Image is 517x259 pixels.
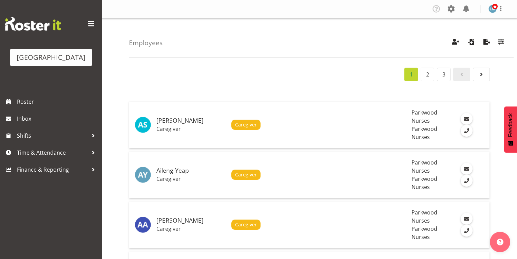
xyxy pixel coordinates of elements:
img: Rosterit website logo [5,17,61,31]
img: aileng-yeap621.jpg [135,167,151,183]
img: help-xxl-2.png [497,239,503,245]
button: Export Employees [480,35,494,50]
span: Parkwood Nurses [411,175,437,191]
a: Page 0. [453,68,470,81]
span: Parkwood Nurses [411,125,437,141]
img: abigail-savage8394.jpg [135,117,151,133]
a: Page 3. [437,68,451,81]
a: Call Employee [461,175,473,187]
span: Caregiver [235,221,257,228]
span: Inbox [17,114,98,124]
span: Time & Attendance [17,148,88,158]
button: Filter Employees [494,35,508,50]
h5: Aileng Yeap [156,167,226,174]
button: Feedback - Show survey [504,106,517,153]
a: Email Employee [461,213,473,225]
div: [GEOGRAPHIC_DATA] [17,52,85,63]
p: Caregiver [156,175,226,182]
a: Call Employee [461,125,473,137]
span: Parkwood Nurses [411,225,437,241]
img: alem-abreha11412.jpg [135,217,151,233]
span: Finance & Reporting [17,165,88,175]
span: Feedback [508,113,514,137]
img: lesley-mckenzie127.jpg [489,5,497,13]
a: Call Employee [461,225,473,237]
button: Create Employees [448,35,463,50]
h5: [PERSON_NAME] [156,117,226,124]
p: Caregiver [156,125,226,132]
span: Shifts [17,131,88,141]
p: Caregiver [156,225,226,232]
button: Import Employees [464,35,478,50]
span: Roster [17,97,98,107]
span: Parkwood Nurses [411,209,437,224]
a: Page 2. [473,68,490,81]
span: Parkwood Nurses [411,109,437,124]
span: Caregiver [235,171,257,178]
span: Parkwood Nurses [411,159,437,174]
h4: Employees [129,39,162,47]
span: Caregiver [235,121,257,128]
a: Email Employee [461,163,473,175]
h5: [PERSON_NAME] [156,217,226,224]
a: Page 2. [421,68,434,81]
a: Email Employee [461,113,473,125]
